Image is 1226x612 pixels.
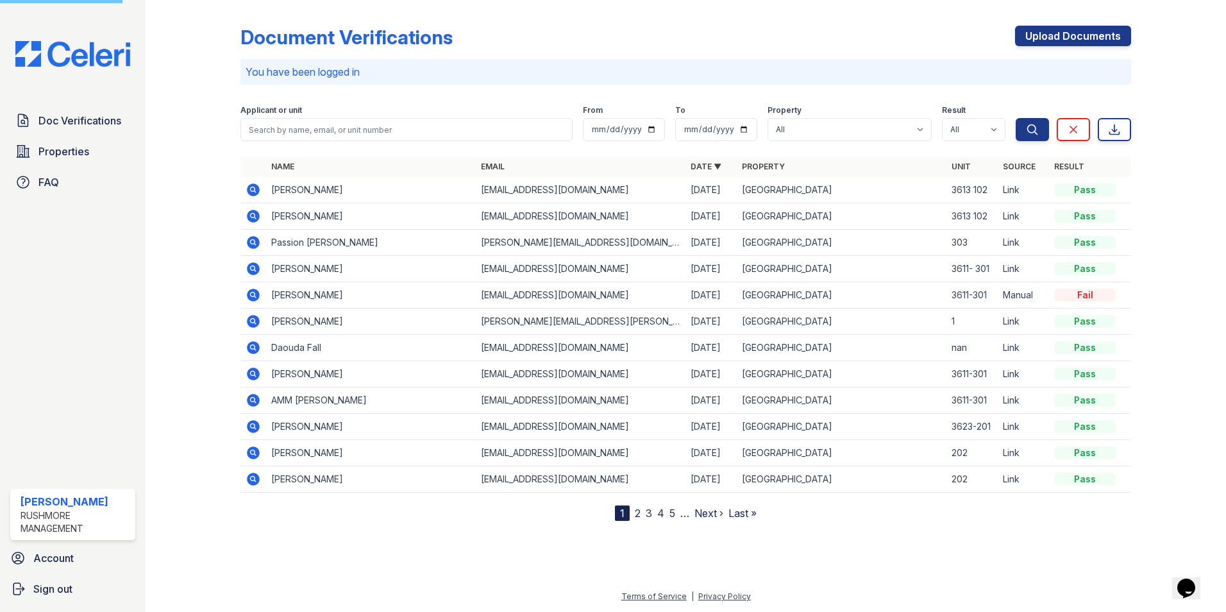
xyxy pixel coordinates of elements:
[266,335,476,361] td: Daouda Fall
[998,282,1049,309] td: Manual
[768,105,802,115] label: Property
[685,230,737,256] td: [DATE]
[946,335,998,361] td: nan
[737,177,946,203] td: [GEOGRAPHIC_DATA]
[476,466,685,493] td: [EMAIL_ADDRESS][DOMAIN_NAME]
[728,507,757,520] a: Last »
[21,494,130,509] div: [PERSON_NAME]
[1003,162,1036,171] a: Source
[266,282,476,309] td: [PERSON_NAME]
[669,507,675,520] a: 5
[1054,394,1116,407] div: Pass
[1054,210,1116,223] div: Pass
[998,309,1049,335] td: Link
[33,581,72,597] span: Sign out
[946,203,998,230] td: 3613 102
[685,203,737,230] td: [DATE]
[946,466,998,493] td: 202
[621,591,687,601] a: Terms of Service
[33,550,74,566] span: Account
[685,335,737,361] td: [DATE]
[266,309,476,335] td: [PERSON_NAME]
[685,387,737,414] td: [DATE]
[737,387,946,414] td: [GEOGRAPHIC_DATA]
[266,230,476,256] td: Passion [PERSON_NAME]
[266,440,476,466] td: [PERSON_NAME]
[5,576,140,602] a: Sign out
[476,282,685,309] td: [EMAIL_ADDRESS][DOMAIN_NAME]
[635,507,641,520] a: 2
[266,361,476,387] td: [PERSON_NAME]
[266,387,476,414] td: AMM [PERSON_NAME]
[10,139,135,164] a: Properties
[737,440,946,466] td: [GEOGRAPHIC_DATA]
[737,203,946,230] td: [GEOGRAPHIC_DATA]
[1054,368,1116,380] div: Pass
[691,591,694,601] div: |
[680,506,689,521] span: …
[1054,289,1116,302] div: Fail
[476,256,685,282] td: [EMAIL_ADDRESS][DOMAIN_NAME]
[998,414,1049,440] td: Link
[998,177,1049,203] td: Link
[737,230,946,256] td: [GEOGRAPHIC_DATA]
[1054,315,1116,328] div: Pass
[737,414,946,440] td: [GEOGRAPHIC_DATA]
[737,256,946,282] td: [GEOGRAPHIC_DATA]
[5,41,140,67] img: CE_Logo_Blue-a8612792a0a2168367f1c8372b55b34899dd931a85d93a1a3d3e32e68fde9ad4.png
[1054,262,1116,275] div: Pass
[266,256,476,282] td: [PERSON_NAME]
[737,466,946,493] td: [GEOGRAPHIC_DATA]
[38,144,89,159] span: Properties
[998,256,1049,282] td: Link
[685,256,737,282] td: [DATE]
[998,440,1049,466] td: Link
[946,387,998,414] td: 3611-301
[685,361,737,387] td: [DATE]
[685,309,737,335] td: [DATE]
[691,162,721,171] a: Date ▼
[1015,26,1131,46] a: Upload Documents
[694,507,723,520] a: Next ›
[685,177,737,203] td: [DATE]
[685,414,737,440] td: [DATE]
[1054,473,1116,486] div: Pass
[10,169,135,195] a: FAQ
[476,387,685,414] td: [EMAIL_ADDRESS][DOMAIN_NAME]
[5,545,140,571] a: Account
[657,507,664,520] a: 4
[476,440,685,466] td: [EMAIL_ADDRESS][DOMAIN_NAME]
[240,118,573,141] input: Search by name, email, or unit number
[685,282,737,309] td: [DATE]
[646,507,652,520] a: 3
[946,282,998,309] td: 3611-301
[271,162,294,171] a: Name
[615,506,630,521] div: 1
[946,177,998,203] td: 3613 102
[685,466,737,493] td: [DATE]
[476,230,685,256] td: [PERSON_NAME][EMAIL_ADDRESS][DOMAIN_NAME]
[946,256,998,282] td: 3611- 301
[737,335,946,361] td: [GEOGRAPHIC_DATA]
[998,203,1049,230] td: Link
[742,162,785,171] a: Property
[1054,183,1116,196] div: Pass
[1054,446,1116,459] div: Pass
[998,230,1049,256] td: Link
[476,335,685,361] td: [EMAIL_ADDRESS][DOMAIN_NAME]
[1054,341,1116,354] div: Pass
[698,591,751,601] a: Privacy Policy
[998,387,1049,414] td: Link
[10,108,135,133] a: Doc Verifications
[737,309,946,335] td: [GEOGRAPHIC_DATA]
[737,361,946,387] td: [GEOGRAPHIC_DATA]
[998,335,1049,361] td: Link
[1054,420,1116,433] div: Pass
[942,105,966,115] label: Result
[476,361,685,387] td: [EMAIL_ADDRESS][DOMAIN_NAME]
[266,466,476,493] td: [PERSON_NAME]
[481,162,505,171] a: Email
[38,113,121,128] span: Doc Verifications
[946,309,998,335] td: 1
